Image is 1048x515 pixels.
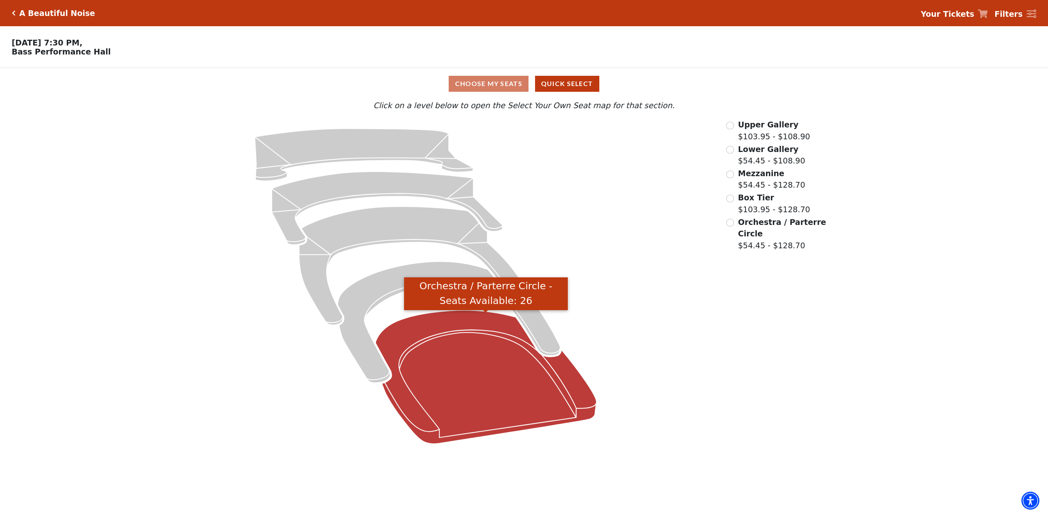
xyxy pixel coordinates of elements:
button: Quick Select [535,76,599,92]
input: Box Tier$103.95 - $128.70 [726,195,734,202]
path: Upper Gallery - Seats Available: 152 [255,129,473,181]
label: $54.45 - $128.70 [738,216,827,252]
h5: A Beautiful Noise [19,9,95,18]
input: Upper Gallery$103.95 - $108.90 [726,122,734,129]
span: Orchestra / Parterre Circle [738,218,826,238]
span: Mezzanine [738,169,784,178]
a: Your Tickets [921,8,988,20]
span: Box Tier [738,193,774,202]
input: Orchestra / Parterre Circle$54.45 - $128.70 [726,219,734,227]
input: Lower Gallery$54.45 - $108.90 [726,146,734,154]
div: Accessibility Menu [1021,492,1039,510]
div: Orchestra / Parterre Circle - Seats Available: 26 [404,277,568,311]
label: $54.45 - $128.70 [738,168,805,191]
span: Lower Gallery [738,145,799,154]
label: $54.45 - $108.90 [738,143,805,167]
strong: Filters [994,9,1023,18]
path: Lower Gallery - Seats Available: 112 [272,172,503,245]
p: Click on a level below to open the Select Your Own Seat map for that section. [137,100,911,111]
span: Upper Gallery [738,120,799,129]
label: $103.95 - $128.70 [738,192,810,215]
strong: Your Tickets [921,9,974,18]
label: $103.95 - $108.90 [738,119,810,142]
input: Mezzanine$54.45 - $128.70 [726,170,734,178]
a: Filters [994,8,1036,20]
path: Orchestra / Parterre Circle - Seats Available: 26 [375,310,596,444]
a: Click here to go back to filters [12,10,16,16]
